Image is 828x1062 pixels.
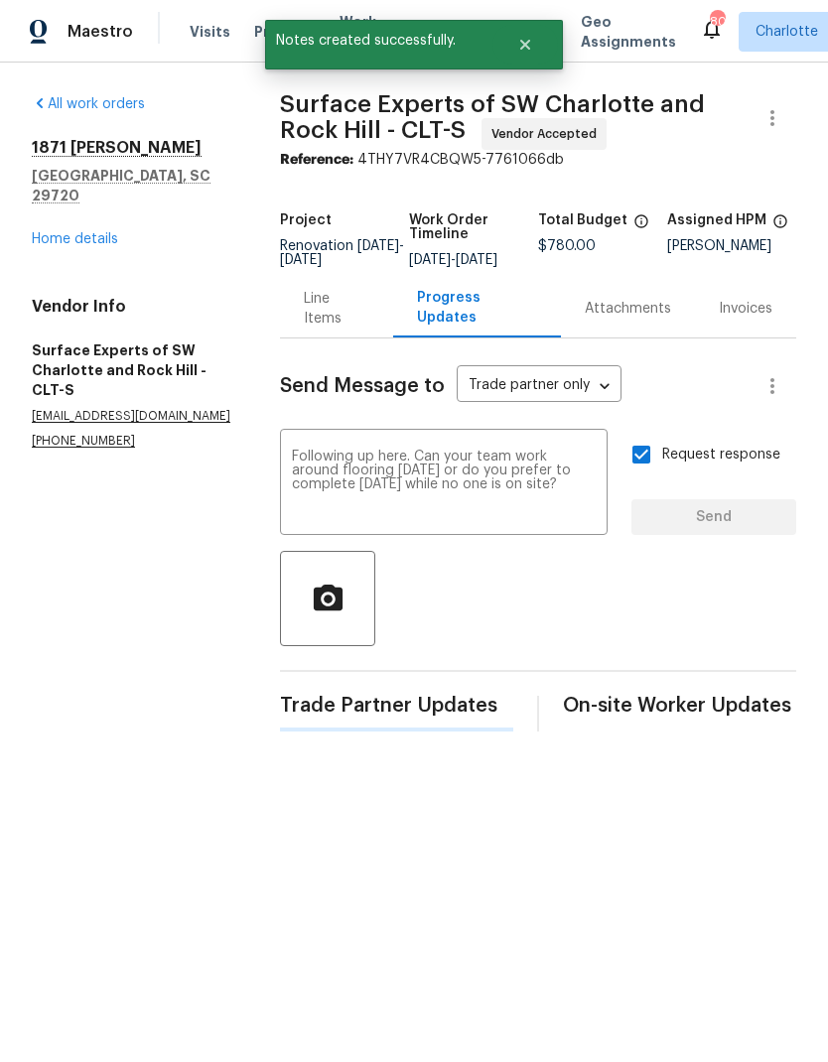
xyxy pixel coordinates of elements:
a: All work orders [32,97,145,111]
span: Renovation [280,239,404,267]
div: Invoices [719,299,772,319]
b: Reference: [280,153,353,167]
span: On-site Worker Updates [563,696,796,716]
span: Maestro [68,22,133,42]
span: [DATE] [357,239,399,253]
span: Send Message to [280,376,445,396]
div: Progress Updates [417,288,538,328]
span: $780.00 [538,239,596,253]
span: Charlotte [756,22,818,42]
h5: Surface Experts of SW Charlotte and Rock Hill - CLT-S [32,340,232,400]
span: - [280,239,404,267]
span: [DATE] [456,253,497,267]
h5: Assigned HPM [667,213,766,227]
h5: Project [280,213,332,227]
span: Trade Partner Updates [280,696,513,716]
span: Visits [190,22,230,42]
span: Geo Assignments [581,12,676,52]
div: Attachments [585,299,671,319]
span: [DATE] [280,253,322,267]
div: Line Items [304,289,368,329]
div: Trade partner only [457,370,621,403]
h5: Total Budget [538,213,627,227]
span: The total cost of line items that have been proposed by Opendoor. This sum includes line items th... [633,213,649,239]
span: - [409,253,497,267]
h4: Vendor Info [32,297,232,317]
span: Work Orders [340,12,390,52]
span: Surface Experts of SW Charlotte and Rock Hill - CLT-S [280,92,705,142]
span: Notes created successfully. [265,20,492,62]
span: Request response [662,445,780,465]
textarea: Following up here. Can your team work around flooring [DATE] or do you prefer to complete [DATE] ... [292,450,596,519]
span: [DATE] [409,253,451,267]
h5: Work Order Timeline [409,213,538,241]
span: Vendor Accepted [491,124,605,144]
div: 4THY7VR4CBQW5-7761066db [280,150,796,170]
a: Home details [32,232,118,246]
div: 80 [710,12,724,32]
span: Projects [254,22,316,42]
span: The hpm assigned to this work order. [772,213,788,239]
button: Close [492,25,558,65]
div: [PERSON_NAME] [667,239,796,253]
